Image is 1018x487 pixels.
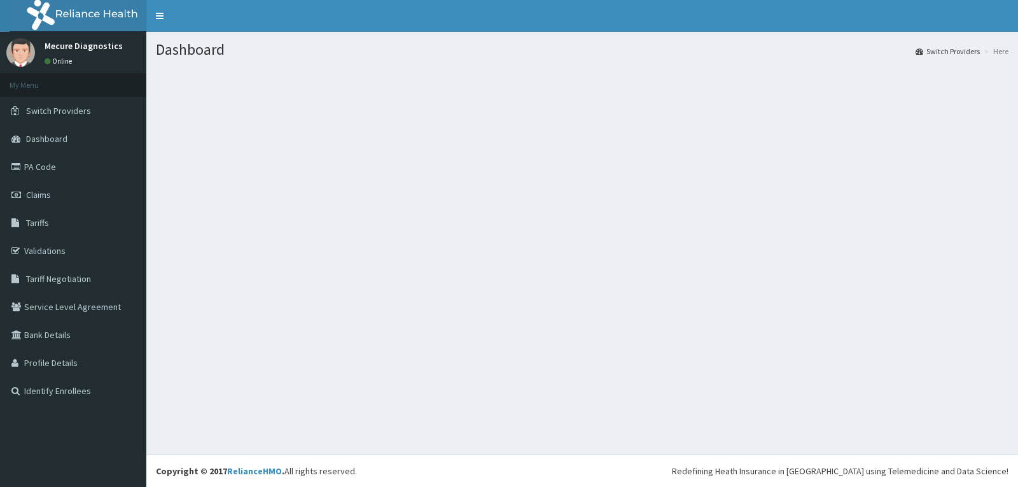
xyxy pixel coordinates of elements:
[672,465,1008,477] div: Redefining Heath Insurance in [GEOGRAPHIC_DATA] using Telemedicine and Data Science!
[45,41,123,50] p: Mecure Diagnostics
[981,46,1008,57] li: Here
[227,465,282,477] a: RelianceHMO
[26,273,91,285] span: Tariff Negotiation
[26,189,51,201] span: Claims
[26,105,91,116] span: Switch Providers
[156,41,1008,58] h1: Dashboard
[6,38,35,67] img: User Image
[45,57,75,66] a: Online
[916,46,980,57] a: Switch Providers
[156,465,284,477] strong: Copyright © 2017 .
[26,217,49,229] span: Tariffs
[146,455,1018,487] footer: All rights reserved.
[26,133,67,145] span: Dashboard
